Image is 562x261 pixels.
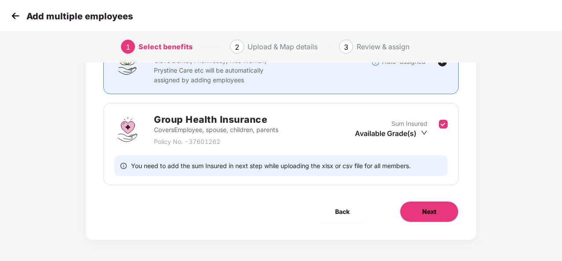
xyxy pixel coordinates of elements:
[26,11,133,22] p: Add multiple employees
[400,201,459,222] button: Next
[235,43,239,51] span: 2
[114,116,141,143] img: svg+xml;base64,PHN2ZyBpZD0iR3JvdXBfSGVhbHRoX0luc3VyYW5jZSIgZGF0YS1uYW1lPSJHcm91cCBIZWFsdGggSW5zdX...
[139,40,193,54] div: Select benefits
[154,112,278,127] h2: Group Health Insurance
[154,125,278,135] p: Covers Employee, spouse, children, parents
[391,119,427,129] p: Sum Insured
[313,201,372,222] button: Back
[154,137,278,147] p: Policy No. - 37601262
[131,162,411,170] span: You need to add the sum Insured in next step while uploading the xlsx or csv file for all members.
[335,207,350,217] span: Back
[421,129,427,136] span: down
[248,40,317,54] div: Upload & Map details
[154,56,284,85] p: Clove Dental, Pharmeasy, Nua Women, Prystine Care etc will be automatically assigned by adding em...
[126,43,130,51] span: 1
[422,207,436,217] span: Next
[357,40,409,54] div: Review & assign
[355,129,427,138] div: Available Grade(s)
[344,43,348,51] span: 3
[9,9,22,22] img: svg+xml;base64,PHN2ZyB4bWxucz0iaHR0cDovL3d3dy53My5vcmcvMjAwMC9zdmciIHdpZHRoPSIzMCIgaGVpZ2h0PSIzMC...
[120,162,127,170] span: info-circle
